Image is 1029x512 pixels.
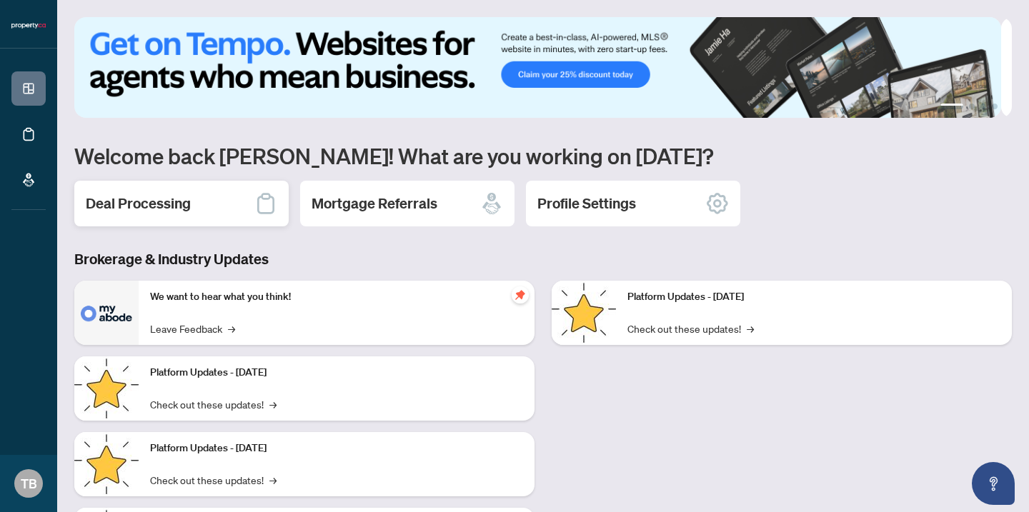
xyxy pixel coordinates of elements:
[21,473,37,493] span: TB
[150,289,523,305] p: We want to hear what you think!
[627,321,754,336] a: Check out these updates!→
[972,462,1015,505] button: Open asap
[940,104,963,109] button: 1
[150,365,523,381] p: Platform Updates - [DATE]
[74,249,1012,269] h3: Brokerage & Industry Updates
[228,321,235,336] span: →
[74,432,139,496] img: Platform Updates - July 21, 2025
[74,17,1001,118] img: Slide 0
[269,472,277,488] span: →
[269,396,277,412] span: →
[552,281,616,345] img: Platform Updates - June 23, 2025
[150,441,523,456] p: Platform Updates - [DATE]
[627,289,1000,305] p: Platform Updates - [DATE]
[512,286,529,303] span: pushpin
[747,321,754,336] span: →
[74,356,139,421] img: Platform Updates - September 16, 2025
[11,21,46,30] img: logo
[150,472,277,488] a: Check out these updates!→
[969,104,975,109] button: 2
[86,194,191,214] h2: Deal Processing
[74,142,1012,169] h1: Welcome back [PERSON_NAME]! What are you working on [DATE]?
[74,281,139,345] img: We want to hear what you think!
[150,396,277,412] a: Check out these updates!→
[992,104,998,109] button: 4
[537,194,636,214] h2: Profile Settings
[980,104,986,109] button: 3
[312,194,437,214] h2: Mortgage Referrals
[150,321,235,336] a: Leave Feedback→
